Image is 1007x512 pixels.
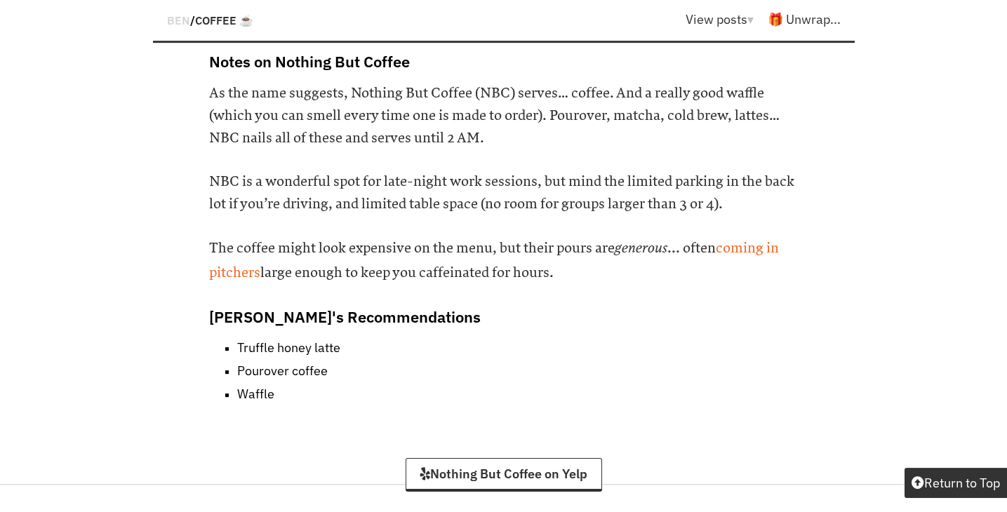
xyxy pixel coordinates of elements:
[195,13,253,27] a: Coffee ☕️
[686,11,768,27] a: View posts
[209,306,799,327] h2: [PERSON_NAME]'s Recommendations
[209,170,799,215] h6: NBC is a wonderful spot for late-night work sessions, but mind the limited parking in the back lo...
[237,339,340,356] div: Truffle honey latte
[209,51,799,72] h2: Notes on Nothing But Coffee
[209,240,779,281] a: coming in pitchers
[209,236,799,285] h6: The coffee might look expensive on the menu, but their pours are ... often large enough to keep y...
[237,363,328,379] div: Pourover coffee
[209,82,799,149] h6: As the name suggests, Nothing But Coffee (NBC) serves… coffee. And a really good waffle (which yo...
[905,468,1007,498] button: Return to Top
[167,13,190,27] a: BEN
[615,240,667,257] i: generous
[747,11,754,27] span: ▾
[768,11,841,27] a: 🎁 Unwrap...
[237,386,274,402] div: Waffle
[406,458,602,492] a: Nothing But Coffee on Yelp
[167,7,253,33] div: /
